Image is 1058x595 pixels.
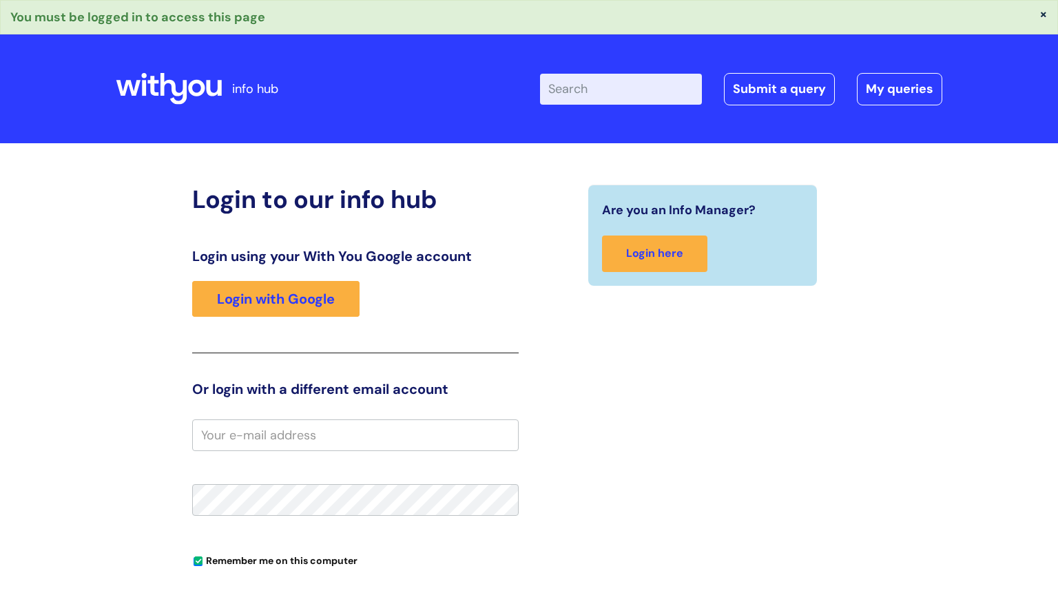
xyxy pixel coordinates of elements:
input: Your e-mail address [192,419,519,451]
a: Submit a query [724,73,835,105]
span: Are you an Info Manager? [602,199,756,221]
h2: Login to our info hub [192,185,519,214]
a: Login with Google [192,281,360,317]
p: info hub [232,78,278,100]
a: My queries [857,73,942,105]
input: Search [540,74,702,104]
h3: Login using your With You Google account [192,248,519,264]
h3: Or login with a different email account [192,381,519,397]
div: You can uncheck this option if you're logging in from a shared device [192,549,519,571]
input: Remember me on this computer [194,557,203,566]
label: Remember me on this computer [192,552,357,567]
a: Login here [602,236,707,272]
button: × [1039,8,1048,20]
